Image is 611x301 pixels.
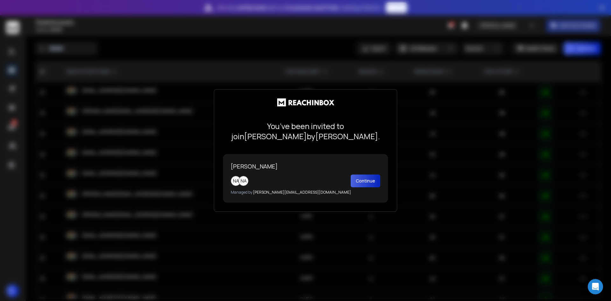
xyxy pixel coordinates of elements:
[223,121,388,141] p: You’ve been invited to join [PERSON_NAME] by [PERSON_NAME] .
[231,190,380,195] p: [PERSON_NAME][EMAIL_ADDRESS][DOMAIN_NAME]
[231,190,252,195] span: Managed by
[238,176,249,186] div: NA
[231,162,380,171] p: [PERSON_NAME]
[351,175,380,187] button: Continue
[231,176,241,186] div: NA
[588,279,603,294] div: Open Intercom Messenger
